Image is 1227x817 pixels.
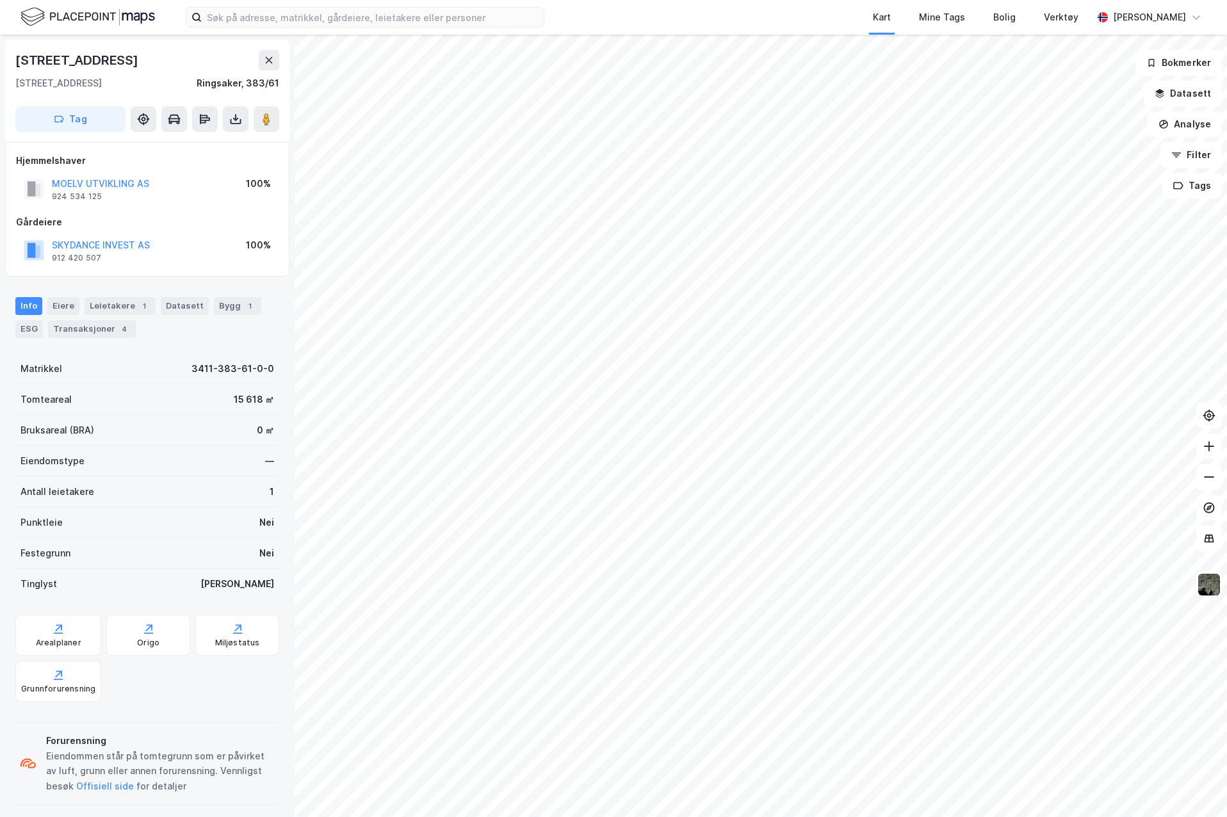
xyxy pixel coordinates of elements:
[873,10,891,25] div: Kart
[20,515,63,530] div: Punktleie
[52,191,102,202] div: 924 534 125
[20,6,155,28] img: logo.f888ab2527a4732fd821a326f86c7f29.svg
[257,423,274,438] div: 0 ㎡
[1135,50,1222,76] button: Bokmerker
[15,297,42,315] div: Info
[46,748,274,795] div: Eiendommen står på tomtegrunn som er påvirket av luft, grunn eller annen forurensning. Vennligst ...
[1163,756,1227,817] div: Kontrollprogram for chat
[85,297,156,315] div: Leietakere
[15,50,141,70] div: [STREET_ADDRESS]
[191,361,274,376] div: 3411-383-61-0-0
[270,484,274,499] div: 1
[16,214,279,230] div: Gårdeiere
[52,253,101,263] div: 912 420 507
[137,638,159,648] div: Origo
[1197,572,1221,597] img: 9k=
[15,320,43,338] div: ESG
[259,546,274,561] div: Nei
[1113,10,1186,25] div: [PERSON_NAME]
[20,361,62,376] div: Matrikkel
[1160,142,1222,168] button: Filter
[246,238,271,253] div: 100%
[46,733,274,748] div: Forurensning
[21,684,95,694] div: Grunnforurensning
[215,638,260,648] div: Miljøstatus
[265,453,274,469] div: —
[20,576,57,592] div: Tinglyst
[246,176,271,191] div: 100%
[243,300,256,312] div: 1
[15,106,126,132] button: Tag
[202,8,544,27] input: Søk på adresse, matrikkel, gårdeiere, leietakere eller personer
[138,300,150,312] div: 1
[118,323,131,336] div: 4
[16,153,279,168] div: Hjemmelshaver
[1044,10,1078,25] div: Verktøy
[993,10,1016,25] div: Bolig
[47,297,79,315] div: Eiere
[20,546,70,561] div: Festegrunn
[1163,756,1227,817] iframe: Chat Widget
[919,10,965,25] div: Mine Tags
[20,484,94,499] div: Antall leietakere
[15,76,102,91] div: [STREET_ADDRESS]
[1144,81,1222,106] button: Datasett
[1148,111,1222,137] button: Analyse
[161,297,209,315] div: Datasett
[259,515,274,530] div: Nei
[234,392,274,407] div: 15 618 ㎡
[1162,173,1222,198] button: Tags
[48,320,136,338] div: Transaksjoner
[20,392,72,407] div: Tomteareal
[197,76,279,91] div: Ringsaker, 383/61
[200,576,274,592] div: [PERSON_NAME]
[20,453,85,469] div: Eiendomstype
[36,638,81,648] div: Arealplaner
[214,297,261,315] div: Bygg
[20,423,94,438] div: Bruksareal (BRA)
